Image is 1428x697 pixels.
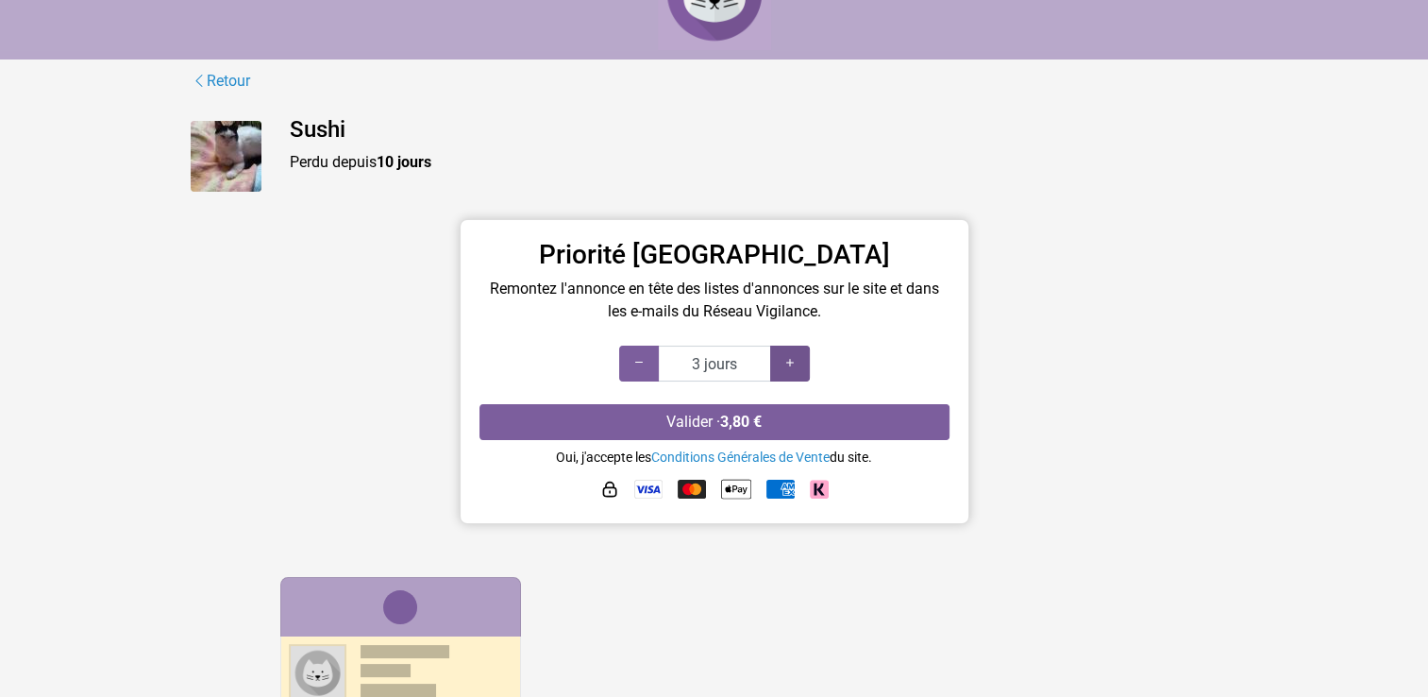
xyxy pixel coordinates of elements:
[721,474,751,504] img: Apple Pay
[290,116,1238,144] h4: Sushi
[766,480,795,499] img: American Express
[678,480,706,499] img: Mastercard
[810,480,829,499] img: Klarna
[479,404,949,440] button: Valider ·3,80 €
[556,450,872,465] small: Oui, j'accepte les du site.
[600,480,619,499] img: HTTPS : paiement sécurisé
[377,153,431,171] strong: 10 jours
[479,239,949,271] h3: Priorité [GEOGRAPHIC_DATA]
[720,413,762,431] strong: 3,80 €
[634,480,663,499] img: Visa
[651,450,830,465] a: Conditions Générales de Vente
[290,151,1238,174] p: Perdu depuis
[479,278,949,323] p: Remontez l'annonce en tête des listes d'annonces sur le site et dans les e-mails du Réseau Vigila...
[191,69,251,93] a: Retour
